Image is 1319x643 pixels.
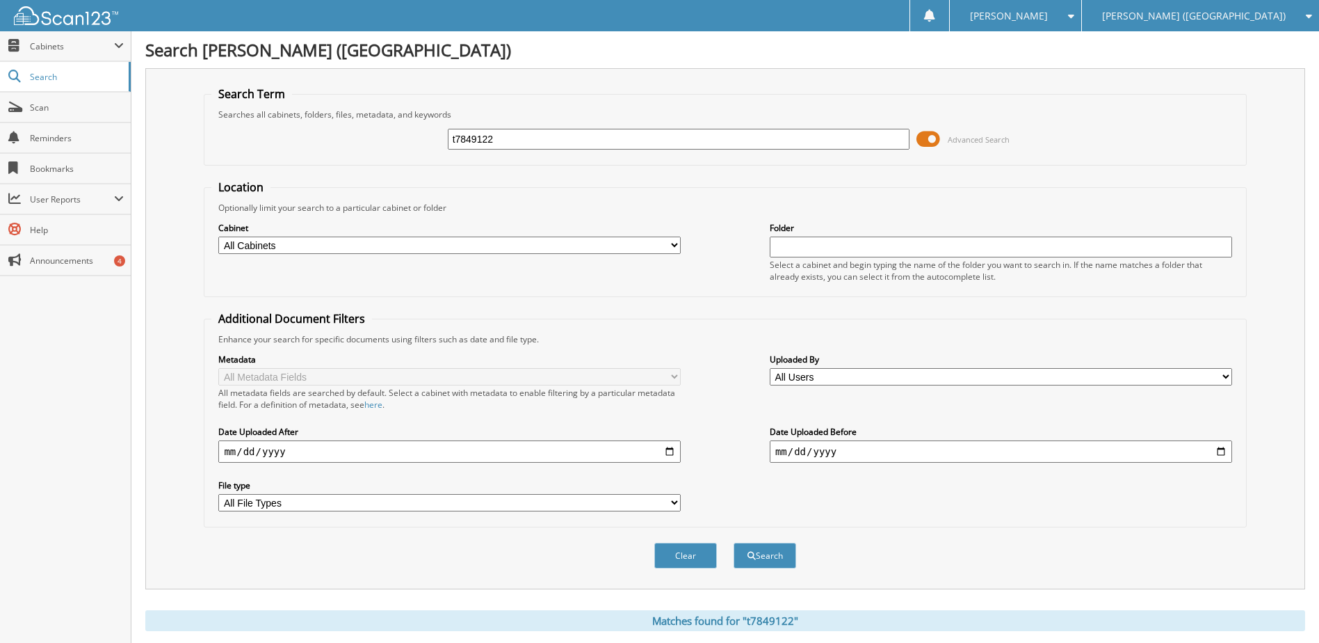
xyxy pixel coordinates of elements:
[211,311,372,326] legend: Additional Document Filters
[970,12,1048,20] span: [PERSON_NAME]
[1102,12,1286,20] span: [PERSON_NAME] ([GEOGRAPHIC_DATA])
[145,610,1305,631] div: Matches found for "t7849122"
[770,222,1232,234] label: Folder
[654,543,717,569] button: Clear
[211,333,1238,345] div: Enhance your search for specific documents using filters such as date and file type.
[30,224,124,236] span: Help
[211,109,1238,120] div: Searches all cabinets, folders, files, metadata, and keywords
[218,387,681,411] div: All metadata fields are searched by default. Select a cabinet with metadata to enable filtering b...
[218,426,681,438] label: Date Uploaded After
[770,440,1232,463] input: end
[211,202,1238,214] div: Optionally limit your search to a particular cabinet or folder
[145,38,1305,61] h1: Search [PERSON_NAME] ([GEOGRAPHIC_DATA])
[770,426,1232,438] label: Date Uploaded Before
[218,440,681,463] input: start
[211,180,270,195] legend: Location
[30,163,124,175] span: Bookmarks
[218,354,681,365] label: Metadata
[30,102,124,113] span: Scan
[734,543,796,569] button: Search
[218,479,681,491] label: File type
[30,40,114,52] span: Cabinets
[30,193,114,205] span: User Reports
[14,6,118,25] img: scan123-logo-white.svg
[30,71,122,83] span: Search
[30,132,124,144] span: Reminders
[30,255,124,267] span: Announcements
[948,134,1010,145] span: Advanced Search
[364,399,382,411] a: here
[211,86,292,102] legend: Search Term
[114,255,125,267] div: 4
[770,259,1232,283] div: Select a cabinet and begin typing the name of the folder you want to search in. If the name match...
[218,222,681,234] label: Cabinet
[770,354,1232,365] label: Uploaded By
